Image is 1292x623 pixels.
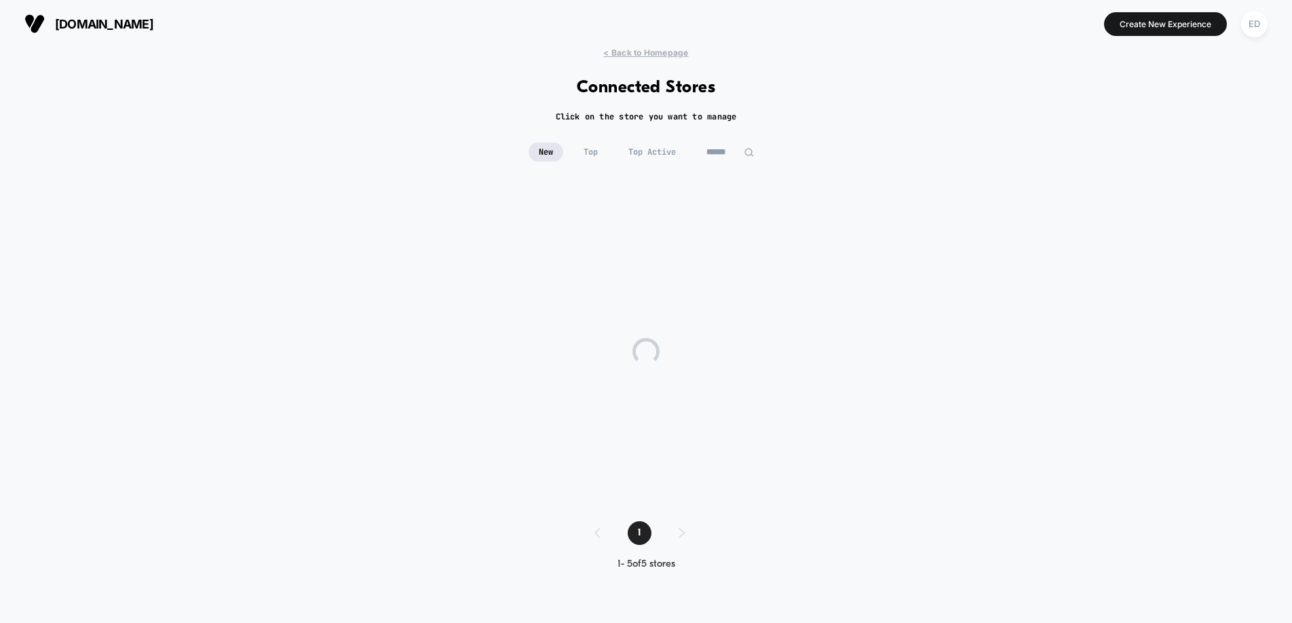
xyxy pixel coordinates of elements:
[24,14,45,34] img: Visually logo
[744,147,754,157] img: edit
[1104,12,1227,36] button: Create New Experience
[573,143,608,162] span: Top
[1237,10,1272,38] button: ED
[1241,11,1268,37] div: ED
[603,48,688,58] span: < Back to Homepage
[577,78,716,98] h1: Connected Stores
[20,13,157,35] button: [DOMAIN_NAME]
[529,143,563,162] span: New
[556,111,737,122] h2: Click on the store you want to manage
[55,17,153,31] span: [DOMAIN_NAME]
[618,143,686,162] span: Top Active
